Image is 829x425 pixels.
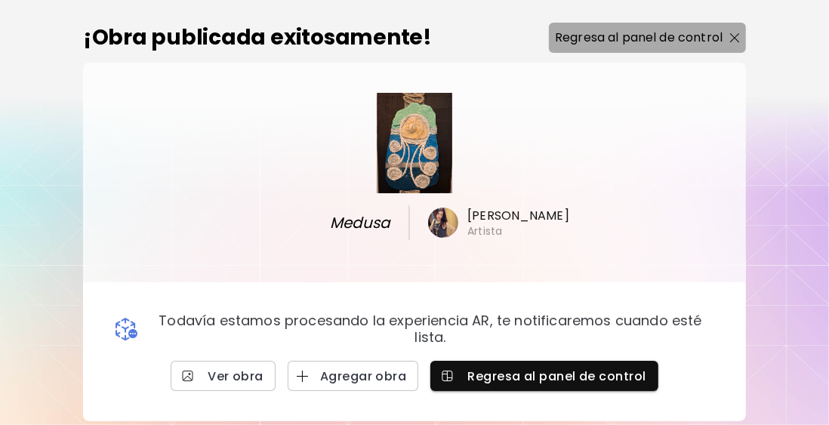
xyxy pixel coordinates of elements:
h6: [PERSON_NAME] [467,208,569,224]
a: Ver obra [171,361,276,391]
span: Agregar obra [300,368,407,384]
h6: Artista [467,224,502,238]
p: Todavía estamos procesando la experiencia AR, te notificaremos cuando esté lista. [145,313,716,346]
span: Ver obra [183,368,263,384]
button: Agregar obra [288,361,419,391]
span: Regresa al panel de control [442,368,646,384]
span: Medusa [295,211,391,234]
img: large.webp [377,93,452,193]
button: Regresa al panel de control [430,361,658,391]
